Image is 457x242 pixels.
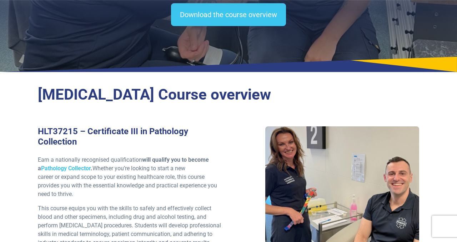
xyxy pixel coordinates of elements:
h3: HLT37215 – Certificate III in Pathology Collection [38,126,224,147]
h2: [MEDICAL_DATA] Course overview [38,86,419,104]
a: Download the course overview [171,3,286,26]
p: Earn a nationally recognised qualification Whether you’re looking to start a new career or expand... [38,156,224,198]
a: Pathology Collector [41,165,91,172]
strong: will qualify you to become a . [38,156,209,172]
